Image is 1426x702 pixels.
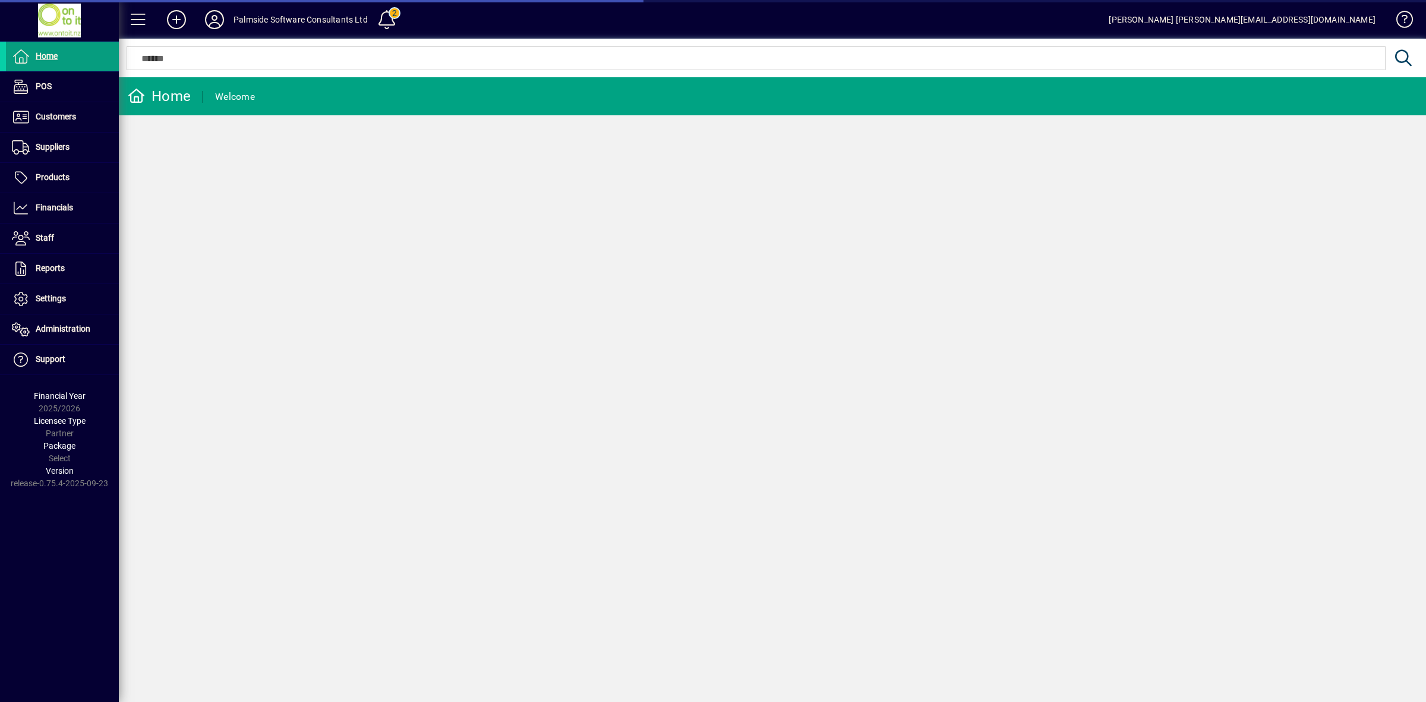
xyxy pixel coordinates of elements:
[195,9,234,30] button: Profile
[1387,2,1411,41] a: Knowledge Base
[36,142,70,152] span: Suppliers
[36,294,66,303] span: Settings
[6,254,119,284] a: Reports
[36,263,65,273] span: Reports
[6,163,119,193] a: Products
[43,441,75,451] span: Package
[6,284,119,314] a: Settings
[6,133,119,162] a: Suppliers
[6,102,119,132] a: Customers
[36,354,65,364] span: Support
[6,345,119,374] a: Support
[46,466,74,476] span: Version
[215,87,255,106] div: Welcome
[128,87,191,106] div: Home
[36,51,58,61] span: Home
[36,233,54,243] span: Staff
[36,81,52,91] span: POS
[34,391,86,401] span: Financial Year
[36,203,73,212] span: Financials
[34,416,86,426] span: Licensee Type
[6,223,119,253] a: Staff
[157,9,195,30] button: Add
[36,112,76,121] span: Customers
[6,193,119,223] a: Financials
[234,10,368,29] div: Palmside Software Consultants Ltd
[6,314,119,344] a: Administration
[1109,10,1375,29] div: [PERSON_NAME] [PERSON_NAME][EMAIL_ADDRESS][DOMAIN_NAME]
[36,324,90,333] span: Administration
[36,172,70,182] span: Products
[6,72,119,102] a: POS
